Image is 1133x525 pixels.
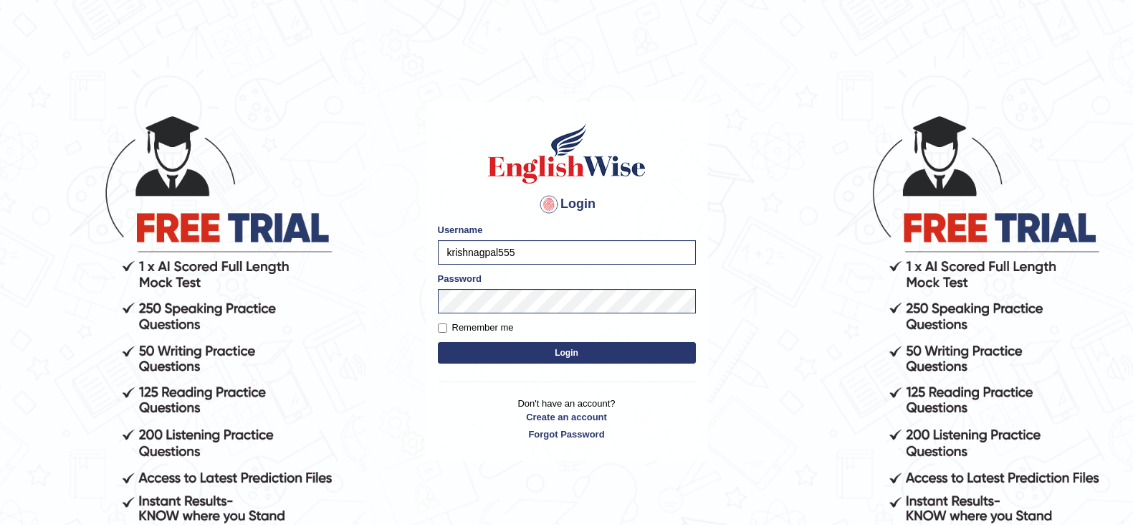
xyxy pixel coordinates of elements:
label: Password [438,272,482,285]
p: Don't have an account? [438,397,696,441]
input: Remember me [438,323,447,333]
a: Forgot Password [438,427,696,441]
img: Logo of English Wise sign in for intelligent practice with AI [485,121,649,186]
a: Create an account [438,410,696,424]
label: Remember me [438,321,514,335]
label: Username [438,223,483,237]
button: Login [438,342,696,364]
h4: Login [438,193,696,216]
